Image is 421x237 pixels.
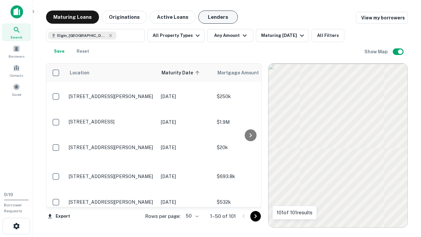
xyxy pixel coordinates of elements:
[2,62,31,79] a: Contacts
[207,29,253,42] button: Any Amount
[161,69,202,77] span: Maturity Date
[158,64,213,82] th: Maturity Date
[217,144,283,151] p: $20k
[198,11,238,24] button: Lenders
[69,93,154,99] p: [STREET_ADDRESS][PERSON_NAME]
[69,173,154,179] p: [STREET_ADDRESS][PERSON_NAME]
[65,64,158,82] th: Location
[10,73,23,78] span: Contacts
[217,69,267,77] span: Mortgage Amount
[161,198,210,206] p: [DATE]
[69,145,154,150] p: [STREET_ADDRESS][PERSON_NAME]
[69,119,154,125] p: [STREET_ADDRESS]
[2,23,31,41] a: Search
[268,64,408,227] div: 0 0
[49,45,70,58] button: Save your search to get updates of matches that match your search criteria.
[356,12,408,24] a: View my borrowers
[9,54,24,59] span: Borrowers
[161,93,210,100] p: [DATE]
[210,212,236,220] p: 1–50 of 101
[388,184,421,216] iframe: Chat Widget
[69,199,154,205] p: [STREET_ADDRESS][PERSON_NAME]
[69,69,89,77] span: Location
[277,209,312,217] p: 101 of 101 results
[72,45,93,58] button: Reset
[217,118,283,126] p: $1.9M
[11,5,23,18] img: capitalize-icon.png
[12,92,21,97] span: Saved
[102,11,147,24] button: Originations
[213,64,286,82] th: Mortgage Amount
[256,29,309,42] button: Maturing [DATE]
[46,211,72,221] button: Export
[57,33,107,39] span: Elgin, [GEOGRAPHIC_DATA], [GEOGRAPHIC_DATA]
[2,81,31,98] a: Saved
[161,173,210,180] p: [DATE]
[250,211,261,222] button: Go to next page
[217,173,283,180] p: $693.8k
[11,35,22,40] span: Search
[46,11,99,24] button: Maturing Loans
[161,118,210,126] p: [DATE]
[4,192,13,197] span: 0 / 10
[4,203,22,213] span: Borrower Requests
[2,42,31,60] a: Borrowers
[161,144,210,151] p: [DATE]
[311,29,344,42] button: All Filters
[261,32,306,39] div: Maturing [DATE]
[147,29,205,42] button: All Property Types
[217,93,283,100] p: $250k
[364,48,389,55] h6: Show Map
[183,211,200,221] div: 50
[150,11,196,24] button: Active Loans
[145,212,181,220] p: Rows per page:
[217,198,283,206] p: $532k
